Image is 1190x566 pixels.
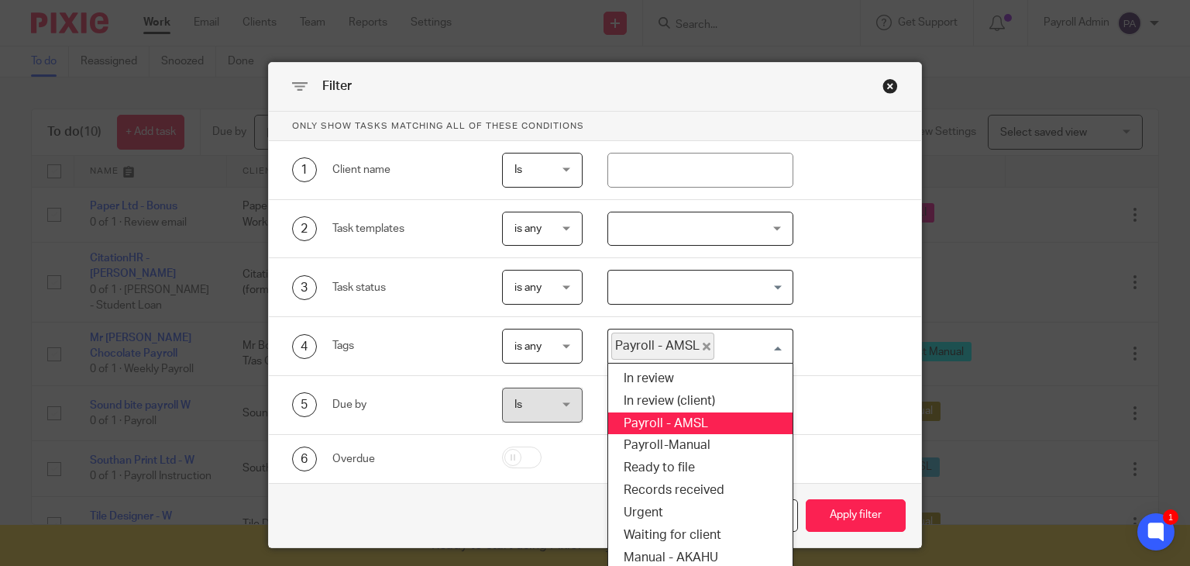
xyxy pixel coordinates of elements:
div: 5 [292,392,317,417]
div: Overdue [332,451,478,467]
span: is any [514,282,542,293]
button: Apply filter [806,499,906,533]
span: Is [514,399,522,410]
span: Is [514,164,522,175]
li: Payroll - AMSL [608,412,793,435]
div: Task templates [332,221,478,236]
input: Search for option [610,274,784,301]
div: 4 [292,334,317,359]
div: 6 [292,447,317,471]
span: Filter [322,80,352,92]
p: Only show tasks matching all of these conditions [269,112,922,141]
div: Due by [332,397,478,412]
li: Ready to file [608,457,793,479]
div: Tags [332,338,478,354]
div: Search for option [607,329,793,364]
li: In review (client) [608,390,793,412]
span: is any [514,223,542,234]
li: Records received [608,479,793,502]
li: Payroll-Manual [608,434,793,457]
input: Search for option [716,333,784,360]
li: Waiting for client [608,524,793,547]
div: Search for option [607,270,793,305]
li: In review [608,368,793,390]
span: is any [514,341,542,352]
div: Task status [332,280,478,295]
div: 2 [292,216,317,241]
div: 3 [292,275,317,300]
div: Client name [332,162,478,178]
span: Payroll - AMSL [611,333,714,360]
button: Deselect Payroll - AMSL [703,343,710,350]
div: 1 [292,157,317,182]
div: 1 [1163,509,1178,525]
li: Urgent [608,502,793,524]
div: Close this dialog window [882,78,898,94]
